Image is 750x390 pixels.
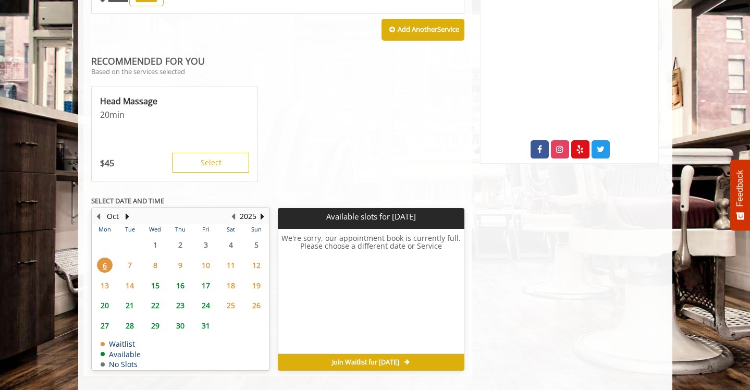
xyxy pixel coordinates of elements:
[101,360,141,368] td: No Slots
[117,295,142,315] td: Select day21
[173,298,188,313] span: 23
[223,278,239,293] span: 18
[249,298,264,313] span: 26
[101,340,141,348] td: Waitlist
[278,234,464,350] h6: We're sorry, our appointment book is currently full. Please choose a different date or Service
[147,318,163,333] span: 29
[218,255,243,275] td: Select day11
[97,258,113,273] span: 6
[243,295,269,315] td: Select day26
[122,298,138,313] span: 21
[193,224,218,235] th: Fri
[117,255,142,275] td: Select day7
[91,68,465,75] p: Based on the services selected
[100,109,249,120] p: 20
[147,298,163,313] span: 22
[173,318,188,333] span: 30
[142,255,167,275] td: Select day8
[168,275,193,296] td: Select day16
[218,224,243,235] th: Sat
[193,295,218,315] td: Select day24
[122,318,138,333] span: 28
[100,157,114,169] p: 45
[117,315,142,336] td: Select day28
[223,258,239,273] span: 11
[332,358,399,367] span: Join Waitlist for [DATE]
[101,350,141,358] td: Available
[142,275,167,296] td: Select day15
[730,160,750,230] button: Feedback - Show survey
[124,211,132,222] button: Next Month
[168,295,193,315] td: Select day23
[147,278,163,293] span: 15
[193,275,218,296] td: Select day17
[122,278,138,293] span: 14
[92,275,117,296] td: Select day13
[91,55,205,67] b: RECOMMENDED FOR YOU
[218,295,243,315] td: Select day25
[97,318,113,333] span: 27
[240,211,256,222] button: 2025
[735,170,745,206] span: Feedback
[142,295,167,315] td: Select day22
[107,211,119,222] button: Oct
[142,224,167,235] th: Wed
[92,295,117,315] td: Select day20
[243,275,269,296] td: Select day19
[259,211,267,222] button: Next Year
[243,224,269,235] th: Sun
[122,258,138,273] span: 7
[382,19,464,41] button: Add AnotherService
[249,258,264,273] span: 12
[193,315,218,336] td: Select day31
[92,315,117,336] td: Select day27
[249,278,264,293] span: 19
[243,255,269,275] td: Select day12
[198,258,214,273] span: 10
[198,298,214,313] span: 24
[117,224,142,235] th: Tue
[117,275,142,296] td: Select day14
[168,315,193,336] td: Select day30
[198,318,214,333] span: 31
[97,278,113,293] span: 13
[168,224,193,235] th: Thu
[97,298,113,313] span: 20
[198,278,214,293] span: 17
[173,258,188,273] span: 9
[398,25,459,34] b: Add Another Service
[168,255,193,275] td: Select day9
[142,315,167,336] td: Select day29
[100,157,105,169] span: $
[193,255,218,275] td: Select day10
[91,196,164,205] b: SELECT DATE AND TIME
[223,298,239,313] span: 25
[282,212,460,221] p: Available slots for [DATE]
[229,211,238,222] button: Previous Year
[218,275,243,296] td: Select day18
[173,153,249,173] button: Select
[109,109,125,120] span: min
[94,211,103,222] button: Previous Month
[92,224,117,235] th: Mon
[92,255,117,275] td: Select day6
[173,278,188,293] span: 16
[100,95,249,107] p: Head Massage
[147,258,163,273] span: 8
